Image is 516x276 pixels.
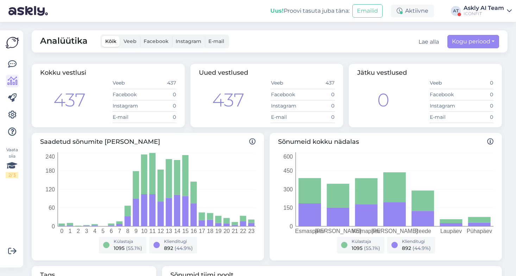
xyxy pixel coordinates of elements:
div: 437 [54,86,86,114]
tspan: 5 [101,228,105,234]
tspan: 0 [52,223,55,229]
td: 0 [461,111,493,123]
tspan: 150 [283,205,293,211]
tspan: 0 [290,223,293,229]
span: ( 44.9 %) [413,245,431,251]
td: Instagram [429,100,461,111]
tspan: 21 [232,228,238,234]
td: 0 [144,100,176,111]
a: Askly AI TeamICONFIT [464,5,512,17]
tspan: 11 [149,228,156,234]
b: Uus! [270,7,284,14]
tspan: 2 [77,228,80,234]
tspan: 13 [166,228,172,234]
div: 437 [212,86,244,114]
td: 0 [303,111,335,123]
tspan: Laupäev [440,228,462,234]
tspan: 7 [118,228,121,234]
span: Facebook [144,38,169,44]
tspan: 14 [174,228,181,234]
div: Külastaja [352,238,380,245]
span: 1095 [114,245,125,251]
td: 437 [144,78,176,89]
span: Veeb [124,38,137,44]
td: Veeb [271,78,303,89]
td: Veeb [429,78,461,89]
td: Instagram [271,100,303,111]
tspan: 0 [60,228,63,234]
span: Uued vestlused [199,69,248,76]
span: Kõik [105,38,117,44]
div: Klienditugi [164,238,193,245]
tspan: 4 [93,228,96,234]
tspan: 12 [158,228,164,234]
td: E-mail [429,111,461,123]
div: Vaata siia [6,147,18,178]
td: 437 [303,78,335,89]
td: Veeb [112,78,144,89]
span: ( 55.1 %) [364,245,380,251]
div: AT [451,6,461,16]
span: ( 55.1 %) [126,245,142,251]
tspan: 23 [248,228,254,234]
td: Instagram [112,100,144,111]
td: E-mail [112,111,144,123]
div: Proovi tasuta juba täna: [270,7,350,15]
td: Facebook [429,89,461,100]
tspan: 18 [207,228,213,234]
span: Kokku vestlusi [40,69,86,76]
tspan: Pühapäev [467,228,492,234]
div: ICONFIT [464,11,504,17]
tspan: 300 [283,186,293,192]
td: Facebook [112,89,144,100]
td: 0 [144,89,176,100]
span: 892 [164,245,173,251]
td: 0 [303,89,335,100]
tspan: 9 [134,228,138,234]
img: Askly Logo [6,36,19,49]
tspan: Kolmapäev [352,228,380,234]
tspan: 180 [45,168,55,174]
button: Lae alla [419,38,439,46]
tspan: 600 [283,153,293,159]
td: 0 [461,89,493,100]
tspan: Reede [415,228,431,234]
td: 0 [461,78,493,89]
tspan: 240 [45,153,55,159]
span: E-mail [208,38,224,44]
div: 2 / 3 [6,172,18,178]
div: 0 [377,86,389,114]
div: Askly AI Team [464,5,504,11]
td: 0 [303,100,335,111]
tspan: 3 [85,228,88,234]
span: Analüütika [40,35,88,48]
tspan: 1 [69,228,72,234]
tspan: [PERSON_NAME] [315,228,361,234]
td: Facebook [271,89,303,100]
tspan: 22 [240,228,246,234]
span: Sõnumeid kokku nädalas [278,137,493,147]
button: Kogu periood [447,35,499,48]
tspan: 120 [45,186,55,192]
tspan: 10 [141,228,147,234]
span: 892 [402,245,411,251]
tspan: Esmaspäev [295,228,325,234]
tspan: 8 [126,228,130,234]
tspan: 450 [283,168,293,174]
td: E-mail [271,111,303,123]
span: Saadetud sõnumite [PERSON_NAME] [40,137,256,147]
span: ( 44.9 %) [175,245,193,251]
tspan: 19 [215,228,222,234]
tspan: 20 [224,228,230,234]
span: 1095 [352,245,363,251]
td: 0 [144,111,176,123]
div: Klienditugi [402,238,431,245]
tspan: 15 [182,228,189,234]
tspan: 17 [199,228,205,234]
div: Aktiivne [391,5,434,17]
div: Külastaja [114,238,142,245]
span: Jätku vestlused [357,69,407,76]
td: 0 [461,100,493,111]
tspan: [PERSON_NAME] [371,228,418,234]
